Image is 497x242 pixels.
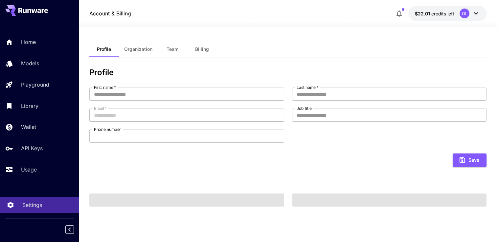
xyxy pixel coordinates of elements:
p: Home [21,38,36,46]
nav: breadcrumb [89,10,131,17]
p: Library [21,102,38,110]
label: First name [94,85,116,90]
p: API Keys [21,144,43,152]
p: Playground [21,81,49,89]
h3: Profile [89,68,486,77]
span: Team [167,46,178,52]
button: Save [453,153,486,167]
label: Email [94,106,107,111]
span: Profile [97,46,111,52]
span: credits left [431,11,454,16]
div: OL [460,9,469,18]
p: Models [21,59,39,67]
p: Usage [21,166,37,173]
p: Settings [22,201,42,209]
label: Job title [297,106,312,111]
span: $22.01 [415,11,431,16]
a: Account & Billing [89,10,131,17]
span: Billing [195,46,209,52]
span: Organization [124,46,152,52]
p: Wallet [21,123,36,131]
button: $22.00676OL [408,6,486,21]
div: $22.00676 [415,10,454,17]
label: Phone number [94,127,121,132]
label: Last name [297,85,318,90]
div: Collapse sidebar [70,224,79,235]
button: Collapse sidebar [65,225,74,234]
